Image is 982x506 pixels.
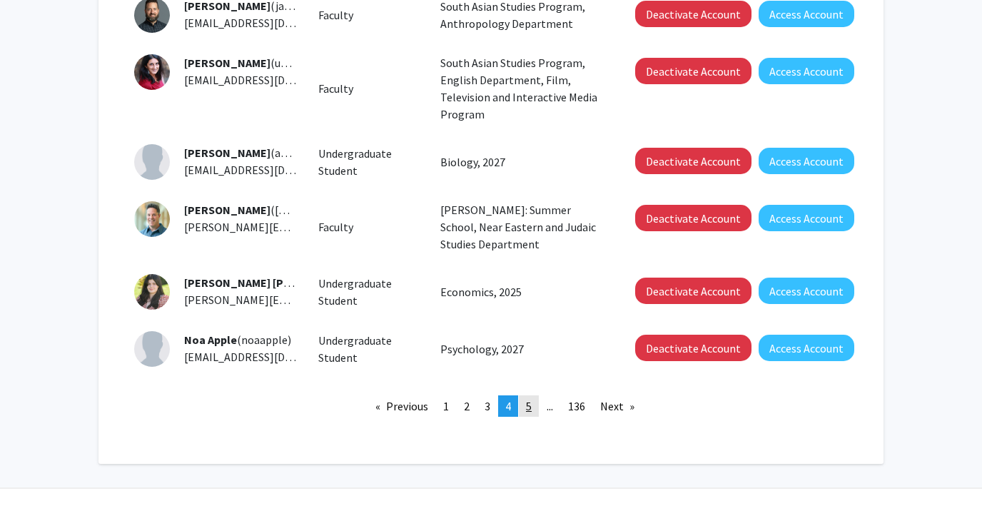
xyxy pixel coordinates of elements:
div: Undergraduate Student [308,275,430,309]
p: Economics, 2025 [440,283,603,300]
span: 136 [568,399,585,413]
span: 4 [505,399,511,413]
div: Faculty [308,218,430,236]
a: Next page [593,395,642,417]
span: [EMAIL_ADDRESS][DOMAIN_NAME] [184,16,358,30]
span: (noaapple) [184,333,291,347]
span: 3 [485,399,490,413]
span: [PERSON_NAME][EMAIL_ADDRESS][DOMAIN_NAME] [184,220,443,234]
p: [PERSON_NAME]: Summer School, Near Eastern and Judaic Studies Department [440,201,603,253]
p: South Asian Studies Program, English Department, Film, Television and Interactive Media Program [440,54,603,123]
span: [PERSON_NAME] [184,203,270,217]
button: Deactivate Account [635,58,751,84]
img: Profile Picture [134,54,170,90]
button: Access Account [759,148,854,174]
span: [EMAIL_ADDRESS][DOMAIN_NAME] [184,350,358,364]
span: 2 [464,399,470,413]
span: ... [547,399,553,413]
span: (mantonio) [184,275,416,290]
img: Profile Picture [134,144,170,180]
button: Access Account [759,278,854,304]
button: Deactivate Account [635,148,751,174]
span: [PERSON_NAME] [PERSON_NAME] [184,275,359,290]
iframe: Chat [11,442,61,495]
p: Psychology, 2027 [440,340,603,358]
span: 1 [443,399,449,413]
div: Undergraduate Student [308,145,430,179]
button: Access Account [759,335,854,361]
span: [PERSON_NAME] [184,56,270,70]
span: [EMAIL_ADDRESS][DOMAIN_NAME] [184,73,358,87]
p: Biology, 2027 [440,153,603,171]
div: Faculty [308,80,430,97]
span: (amisianjeh) [184,146,332,160]
span: [PERSON_NAME][EMAIL_ADDRESS][DOMAIN_NAME] [184,293,443,307]
button: Deactivate Account [635,205,751,231]
button: Access Account [759,1,854,27]
img: Profile Picture [134,201,170,237]
span: Noa Apple [184,333,237,347]
button: Deactivate Account [635,278,751,304]
span: [EMAIL_ADDRESS][DOMAIN_NAME] [184,163,358,177]
ul: Pagination [134,395,848,417]
img: Profile Picture [134,331,170,367]
button: Access Account [759,205,854,231]
span: [PERSON_NAME] [184,146,270,160]
span: (uanjaria) [184,56,318,70]
span: ([PERSON_NAME]) [184,203,363,217]
span: 5 [526,399,532,413]
img: Profile Picture [134,274,170,310]
div: Faculty [308,6,430,24]
button: Access Account [759,58,854,84]
a: Previous page [368,395,435,417]
button: Deactivate Account [635,1,751,27]
button: Deactivate Account [635,335,751,361]
div: Undergraduate Student [308,332,430,366]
